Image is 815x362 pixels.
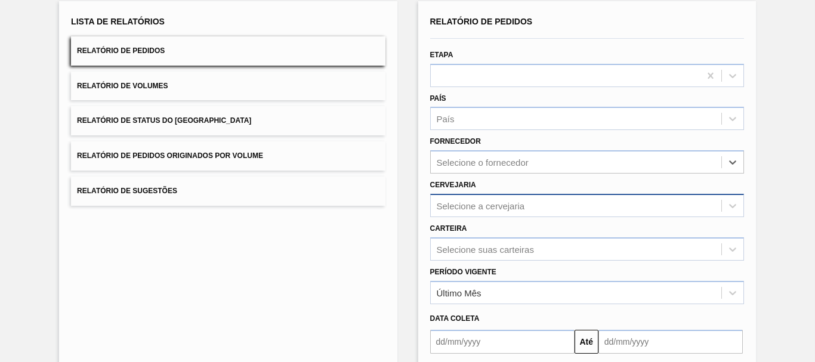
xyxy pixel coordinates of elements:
span: Relatório de Volumes [77,82,168,90]
div: Selecione o fornecedor [437,157,529,168]
div: Selecione suas carteiras [437,244,534,254]
button: Relatório de Sugestões [71,177,385,206]
button: Relatório de Pedidos Originados por Volume [71,141,385,171]
button: Relatório de Pedidos [71,36,385,66]
label: País [430,94,446,103]
span: Relatório de Sugestões [77,187,177,195]
div: Último Mês [437,287,481,298]
input: dd/mm/yyyy [430,330,575,354]
button: Relatório de Status do [GEOGRAPHIC_DATA] [71,106,385,135]
button: Relatório de Volumes [71,72,385,101]
div: Selecione a cervejaria [437,200,525,211]
span: Relatório de Pedidos Originados por Volume [77,151,263,160]
div: País [437,114,455,124]
label: Carteira [430,224,467,233]
label: Cervejaria [430,181,476,189]
span: Data coleta [430,314,480,323]
input: dd/mm/yyyy [598,330,743,354]
span: Relatório de Status do [GEOGRAPHIC_DATA] [77,116,251,125]
button: Até [575,330,598,354]
label: Fornecedor [430,137,481,146]
span: Relatório de Pedidos [430,17,533,26]
span: Lista de Relatórios [71,17,165,26]
span: Relatório de Pedidos [77,47,165,55]
label: Etapa [430,51,453,59]
label: Período Vigente [430,268,496,276]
